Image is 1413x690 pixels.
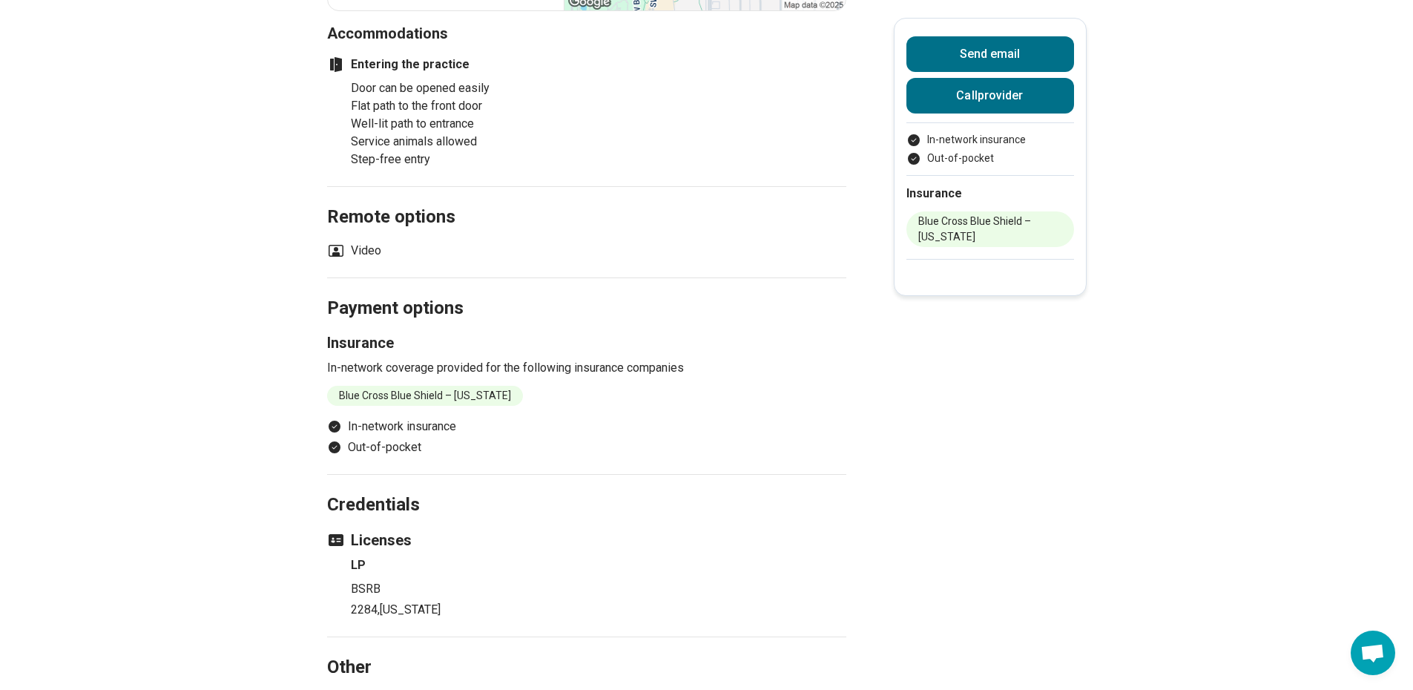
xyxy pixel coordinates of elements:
li: Well-lit path to entrance [351,115,535,133]
ul: Payment options [906,132,1074,166]
li: Out-of-pocket [327,438,846,456]
li: Out-of-pocket [906,151,1074,166]
h2: Remote options [327,169,846,230]
p: 2284 [351,601,846,619]
h2: Insurance [906,185,1074,203]
li: Door can be opened easily [351,79,535,97]
li: Video [327,242,381,260]
h2: Credentials [327,457,846,518]
span: , [US_STATE] [378,602,441,617]
li: Service animals allowed [351,133,535,151]
li: Blue Cross Blue Shield – [US_STATE] [327,386,523,406]
li: Flat path to the front door [351,97,535,115]
h3: Licenses [327,530,846,551]
h3: Insurance [327,332,846,353]
h4: LP [351,556,846,574]
li: Blue Cross Blue Shield – [US_STATE] [906,211,1074,247]
li: Step-free entry [351,151,535,168]
h2: Other [327,620,846,680]
h3: Accommodations [327,23,846,44]
button: Send email [906,36,1074,72]
li: In-network insurance [906,132,1074,148]
h4: Entering the practice [327,56,535,73]
p: BSRB [351,580,846,598]
div: Open chat [1351,631,1395,675]
ul: Payment options [327,418,846,456]
p: In-network coverage provided for the following insurance companies [327,359,846,377]
li: In-network insurance [327,418,846,436]
button: Callprovider [906,78,1074,114]
h2: Payment options [327,260,846,321]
